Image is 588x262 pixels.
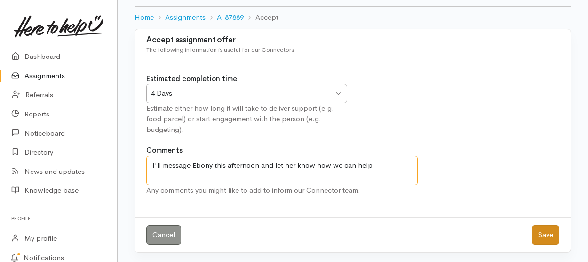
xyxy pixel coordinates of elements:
span: The following information is useful for our Connectors [146,46,294,54]
li: Accept [244,12,278,23]
nav: breadcrumb [135,7,571,29]
div: Estimate either how long it will take to deliver support (e.g. food parcel) or start engagement w... [146,103,347,135]
a: A-87889 [217,12,244,23]
button: Save [532,225,559,245]
a: Cancel [146,225,181,245]
label: Estimated completion time [146,74,237,84]
div: Any comments you might like to add to inform our Connector team. [146,185,418,196]
a: Home [135,12,154,23]
h3: Accept assignment offer [146,36,559,45]
a: Assignments [165,12,206,23]
h6: Profile [11,212,106,225]
div: 4 Days [151,88,334,99]
label: Comments [146,145,183,156]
